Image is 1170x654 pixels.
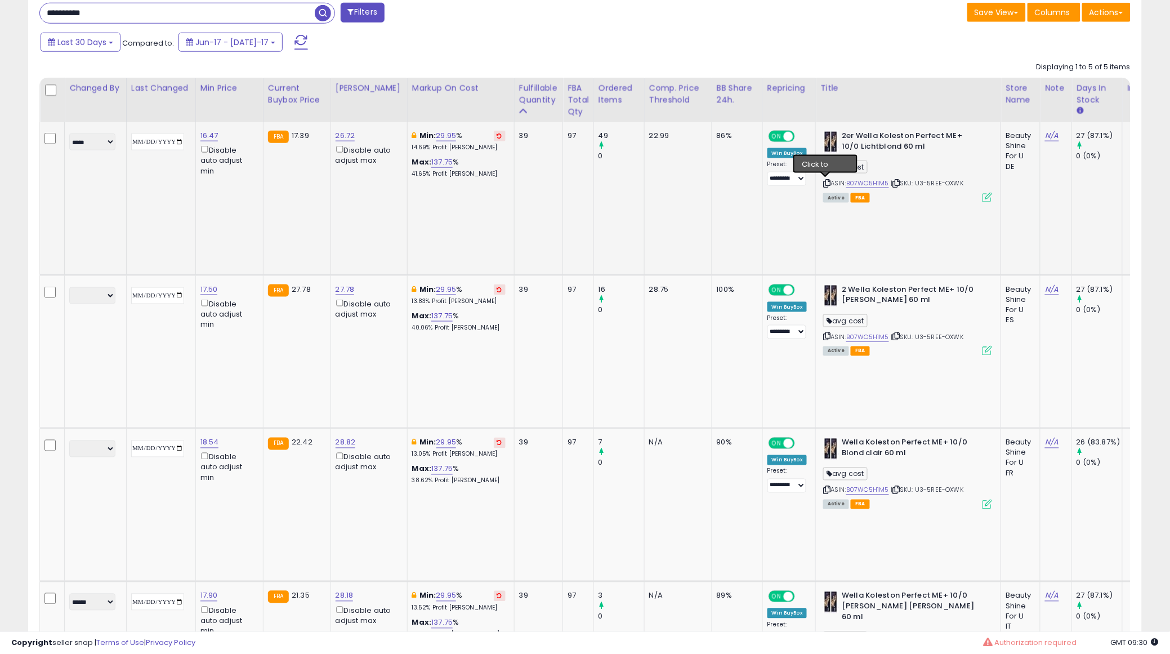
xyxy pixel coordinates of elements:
th: CSV column name: cust_attr_2_Changed by [65,78,127,122]
a: 137.75 [431,464,453,475]
div: Disable auto adjust max [336,297,399,319]
div: Beauty Shine For U DE [1006,131,1031,172]
div: 0 [599,151,644,161]
strong: Copyright [11,637,52,648]
div: % [412,131,506,152]
div: Min Price [200,82,258,94]
th: CSV column name: cust_attr_1_Last Changed [126,78,195,122]
span: Compared to: [122,38,174,48]
div: ASIN: [823,438,992,508]
div: Preset: [767,621,807,647]
div: 7 [599,438,644,448]
img: 41dXYcU5TBL._SL40_.jpg [823,438,839,460]
img: 41dXYcU5TBL._SL40_.jpg [823,131,839,153]
div: % [412,618,506,639]
div: 100% [717,284,754,295]
span: ON [770,132,784,141]
small: FBA [268,438,289,450]
button: Actions [1082,3,1131,22]
div: Beauty Shine For U IT [1006,591,1031,632]
a: 28.82 [336,437,356,448]
div: Store Name [1006,82,1035,106]
div: 39 [519,438,554,448]
a: N/A [1045,130,1059,141]
b: Max: [412,157,432,167]
div: Last Changed [131,82,191,94]
div: Preset: [767,161,807,186]
b: 2er Wella Koleston Perfect ME+ 10/0 Lichtblond 60 ml [842,131,979,154]
small: FBA [268,591,289,603]
div: Disable auto adjust min [200,604,254,637]
div: 49 [599,131,644,141]
span: avg cost [823,468,867,481]
span: 17.39 [292,130,309,141]
div: Disable auto adjust min [200,297,254,330]
a: 137.75 [431,617,453,629]
span: 2025-08-17 09:30 GMT [1111,637,1159,648]
a: 137.75 [431,310,453,322]
div: Disable auto adjust max [336,604,399,626]
div: % [412,438,506,459]
a: 26.72 [336,130,355,141]
span: ON [770,592,784,602]
div: Changed by [69,82,122,94]
div: Disable auto adjust min [200,144,254,176]
button: Filters [341,3,385,23]
div: Beauty Shine For U FR [1006,438,1031,479]
span: Last 30 Days [57,37,106,48]
div: 3 [599,591,644,601]
div: Win BuyBox [767,302,807,312]
span: avg cost [823,161,867,173]
span: | SKU: U3-5REE-OXWK [891,486,963,495]
a: 18.54 [200,437,219,448]
span: FBA [851,346,870,356]
div: 0 [599,305,644,315]
a: N/A [1045,284,1059,295]
div: Win BuyBox [767,455,807,465]
div: Days In Stock [1077,82,1118,106]
img: 41dXYcU5TBL._SL40_.jpg [823,591,839,613]
div: 0 (0%) [1077,458,1122,468]
img: 41dXYcU5TBL._SL40_.jpg [823,284,839,307]
span: Jun-17 - [DATE]-17 [195,37,269,48]
div: 22.99 [649,131,703,141]
a: 16.47 [200,130,218,141]
div: seller snap | | [11,638,195,648]
a: 29.95 [436,437,457,448]
span: | SKU: U3-5REE-OXWK [891,179,963,188]
div: % [412,284,506,305]
p: 13.83% Profit [PERSON_NAME] [412,297,506,305]
div: N/A [649,591,703,601]
div: 0 [599,458,644,468]
b: 2 Wella Koleston Perfect ME+ 10/0 [PERSON_NAME] 60 ml [842,284,979,308]
span: FBA [851,500,870,509]
div: Markup on Cost [412,82,510,94]
span: ON [770,439,784,448]
a: Terms of Use [96,637,144,648]
th: The percentage added to the cost of goods (COGS) that forms the calculator for Min & Max prices. [407,78,514,122]
p: 40.06% Profit [PERSON_NAME] [412,324,506,332]
a: 28.18 [336,590,354,602]
div: 27 (87.1%) [1077,591,1122,601]
span: All listings currently available for purchase on Amazon [823,193,849,203]
div: Title [820,82,996,94]
div: 97 [568,131,585,141]
div: Win BuyBox [767,148,807,158]
div: Ordered Items [599,82,640,106]
button: Columns [1028,3,1080,22]
div: % [412,157,506,178]
b: Max: [412,464,432,474]
div: Disable auto adjust min [200,451,254,483]
button: Save View [967,3,1026,22]
div: Beauty Shine For U ES [1006,284,1031,326]
small: FBA [268,284,289,297]
p: 41.65% Profit [PERSON_NAME] [412,170,506,178]
div: 39 [519,591,554,601]
span: All listings currently available for purchase on Amazon [823,346,849,356]
a: Privacy Policy [146,637,195,648]
span: Columns [1035,7,1070,18]
div: 0 (0%) [1077,612,1122,622]
span: 27.78 [292,284,311,295]
b: Min: [419,590,436,601]
span: OFF [793,285,811,295]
